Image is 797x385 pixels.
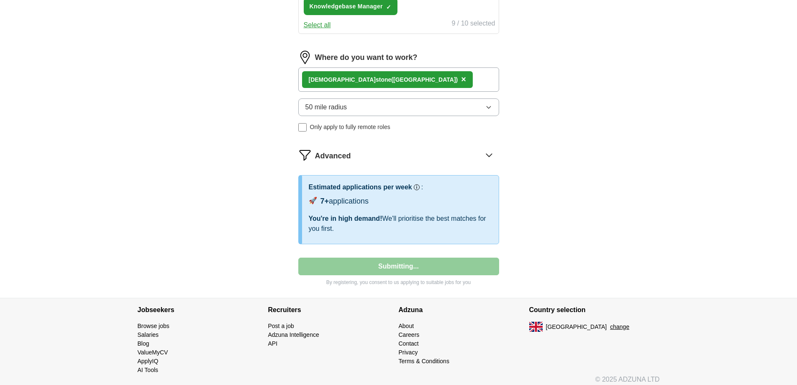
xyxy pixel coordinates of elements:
div: applications [320,196,369,207]
h3: Estimated applications per week [309,182,412,192]
a: Contact [399,340,419,347]
a: Salaries [138,331,159,338]
a: Privacy [399,349,418,356]
div: We'll prioritise the best matches for you first. [309,214,492,234]
span: ✓ [386,4,391,10]
a: Post a job [268,323,294,329]
span: Knowledgebase Manager [310,2,383,11]
a: API [268,340,278,347]
a: AI Tools [138,367,159,373]
p: By registering, you consent to us applying to suitable jobs for you [298,279,499,286]
a: ApplyIQ [138,358,159,364]
span: [GEOGRAPHIC_DATA] [546,323,607,331]
span: × [461,75,466,84]
label: Where do you want to work? [315,52,418,63]
span: 🚀 [309,196,317,206]
span: Only apply to fully remote roles [310,123,390,132]
span: Advanced [315,150,351,162]
img: location.png [298,51,312,64]
strong: [DEMOGRAPHIC_DATA] [309,76,376,83]
a: Careers [399,331,420,338]
button: Submitting... [298,258,499,275]
a: Browse jobs [138,323,169,329]
span: ([GEOGRAPHIC_DATA]) [391,76,458,83]
input: Only apply to fully remote roles [298,123,307,132]
h3: : [421,182,423,192]
span: 7+ [320,197,329,205]
a: About [399,323,414,329]
a: Adzuna Intelligence [268,331,319,338]
img: UK flag [529,322,543,332]
button: × [461,73,466,86]
a: Blog [138,340,149,347]
a: Terms & Conditions [399,358,449,364]
span: 50 mile radius [305,102,347,112]
button: 50 mile radius [298,98,499,116]
div: stone [309,75,458,84]
div: 9 / 10 selected [451,18,495,30]
img: filter [298,148,312,162]
button: change [610,323,629,331]
a: ValueMyCV [138,349,168,356]
button: Select all [304,20,331,30]
h4: Country selection [529,298,660,322]
span: You're in high demand! [309,215,382,222]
